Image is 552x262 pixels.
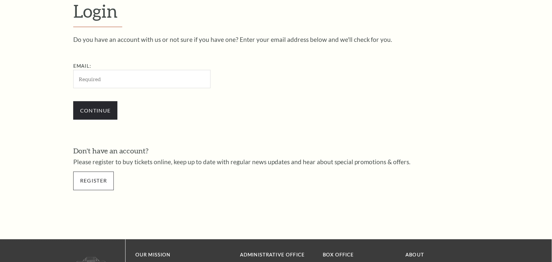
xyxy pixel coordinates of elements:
[323,251,396,259] p: BOX OFFICE
[73,159,479,165] p: Please register to buy tickets online, keep up to date with regular news updates and hear about s...
[73,0,118,21] span: Login
[73,172,114,190] a: Register
[73,36,479,43] p: Do you have an account with us or not sure if you have one? Enter your email address below and we...
[135,251,217,259] p: OUR MISSION
[406,252,424,258] a: About
[73,146,479,156] h3: Don't have an account?
[73,101,117,120] input: Continue
[73,70,211,88] input: Required
[73,63,91,69] label: Email:
[240,251,313,259] p: Administrative Office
